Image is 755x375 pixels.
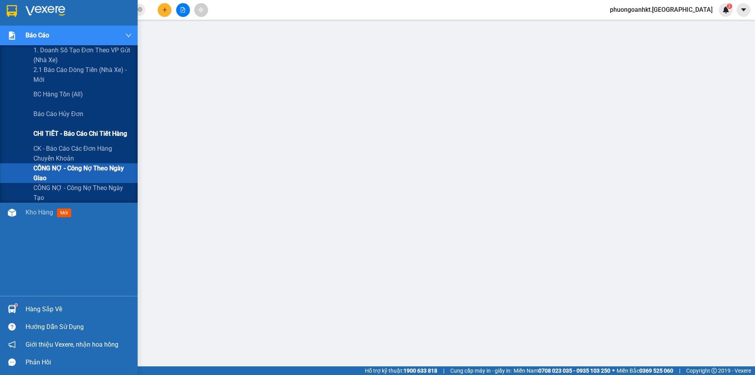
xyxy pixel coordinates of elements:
[15,304,17,306] sup: 1
[604,5,719,15] span: phuongoanhkt.[GEOGRAPHIC_DATA]
[33,65,132,85] span: 2.1 Báo cáo dòng tiền (nhà xe) - mới
[138,6,142,14] span: close-circle
[7,5,17,17] img: logo-vxr
[26,357,132,368] div: Phản hồi
[612,369,615,372] span: ⚪️
[727,4,732,9] sup: 3
[740,6,747,13] span: caret-down
[722,6,729,13] img: icon-new-feature
[737,3,750,17] button: caret-down
[403,368,437,374] strong: 1900 633 818
[162,7,168,13] span: plus
[33,129,127,139] span: CHI TIẾT - Báo cáo chi tiết hàng
[8,358,16,366] span: message
[639,368,673,374] strong: 0369 525 060
[711,368,717,373] span: copyright
[538,368,610,374] strong: 0708 023 035 - 0935 103 250
[8,323,16,331] span: question-circle
[176,3,190,17] button: file-add
[26,321,132,333] div: Hướng dẫn sử dụng
[33,183,132,203] span: CÔNG NỢ - Công nợ theo ngày tạo
[198,7,204,13] span: aim
[26,209,53,216] span: Kho hàng
[194,3,208,17] button: aim
[450,366,512,375] span: Cung cấp máy in - giấy in:
[33,163,132,183] span: CÔNG NỢ - Công nợ theo ngày giao
[26,340,118,349] span: Giới thiệu Vexere, nhận hoa hồng
[138,7,142,12] span: close-circle
[8,341,16,348] span: notification
[26,303,132,315] div: Hàng sắp về
[33,144,132,163] span: CK - Báo cáo các đơn hàng chuyển khoản
[33,109,83,119] span: Báo cáo hủy đơn
[8,209,16,217] img: warehouse-icon
[8,305,16,313] img: warehouse-icon
[26,30,49,40] span: Báo cáo
[679,366,680,375] span: |
[8,31,16,40] img: solution-icon
[514,366,610,375] span: Miền Nam
[158,3,171,17] button: plus
[125,32,132,39] span: down
[33,45,132,65] span: 1. Doanh số tạo đơn theo VP gửi (nhà xe)
[443,366,444,375] span: |
[180,7,186,13] span: file-add
[365,366,437,375] span: Hỗ trợ kỹ thuật:
[617,366,673,375] span: Miền Bắc
[728,4,731,9] span: 3
[33,89,83,99] span: BC hàng tồn (all)
[57,209,71,217] span: mới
